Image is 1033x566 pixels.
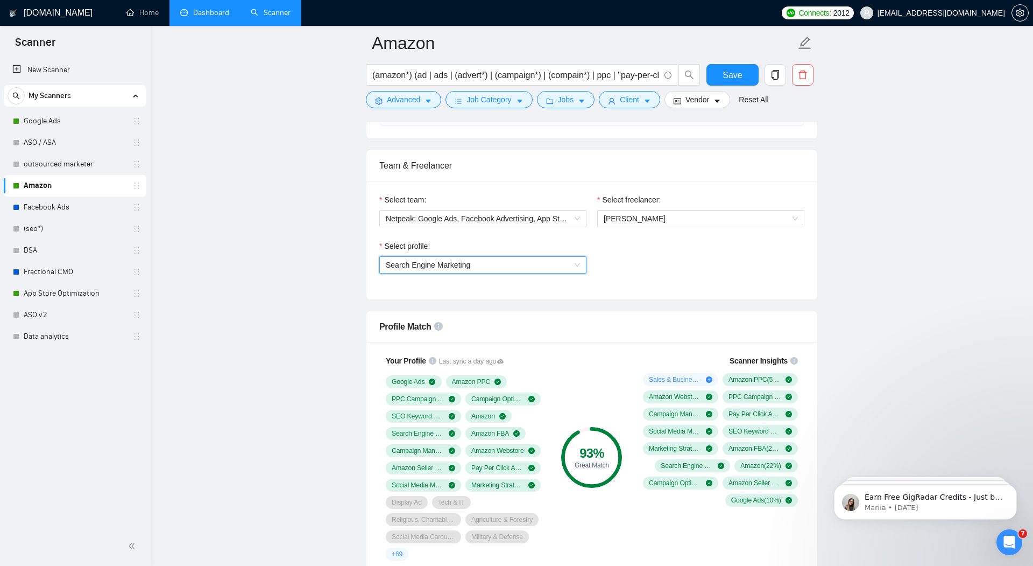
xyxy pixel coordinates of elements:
span: check-circle [718,463,724,469]
span: Amazon [471,412,495,421]
span: check-circle [706,428,712,435]
span: Campaign Optimization [471,395,524,403]
span: check-circle [786,463,792,469]
span: holder [132,203,141,212]
span: info-circle [429,357,436,365]
span: bars [455,97,462,105]
button: copy [765,64,786,86]
span: Profile Match [379,322,431,331]
a: ASO / ASA [24,132,126,153]
span: check-circle [513,430,520,437]
span: folder [546,97,554,105]
span: 7 [1018,529,1027,538]
button: settingAdvancedcaret-down [366,91,441,108]
a: (seo*) [24,218,126,240]
a: App Store Optimization [24,283,126,304]
span: check-circle [706,445,712,452]
span: check-circle [786,428,792,435]
span: check-circle [786,411,792,417]
span: Sales & Business Development ( 16 %) [649,375,702,384]
span: check-circle [528,465,535,471]
span: check-circle [449,396,455,402]
span: caret-down [578,97,585,105]
span: check-circle [786,497,792,504]
span: holder [132,289,141,298]
span: info-circle [664,72,671,79]
li: My Scanners [4,85,146,347]
span: holder [132,138,141,147]
span: Google Ads ( 10 %) [731,496,781,505]
span: info-circle [434,322,443,331]
span: PPC Campaign Setup & Management [392,395,444,403]
span: Marketing Strategy ( 28 %) [649,444,702,453]
span: check-circle [528,396,535,402]
span: Jobs [558,94,574,106]
div: Team & Freelancer [379,150,804,181]
button: setting [1011,4,1029,22]
span: 2012 [833,7,850,19]
span: user [863,9,871,17]
span: Amazon FBA [471,429,509,438]
span: check-circle [786,394,792,400]
span: edit [798,36,812,50]
span: Campaign Management ( 41 %) [649,410,702,418]
a: New Scanner [12,59,138,81]
span: Pay Per Click Advertising ( 39 %) [728,410,781,418]
span: Campaign Management [392,446,444,455]
span: holder [132,160,141,169]
span: check-circle [449,482,455,488]
a: ASO v.2 [24,304,126,326]
span: check-circle [528,482,535,488]
div: Great Match [561,462,622,469]
span: search [679,70,699,80]
span: SEO Keyword Research ( 31 %) [728,427,781,436]
span: PPC Campaign Setup & Management ( 46 %) [728,393,781,401]
input: Search Freelance Jobs... [372,68,660,82]
span: plus-circle [706,376,712,383]
span: idcard [674,97,681,105]
span: info-circle [790,357,798,365]
span: Amazon Seller Central [392,464,444,472]
a: Google Ads [24,110,126,132]
span: user [608,97,615,105]
span: Connects: [798,7,831,19]
span: Netpeak: Google Ads, Facebook Advertising, App Store Optimization, Amazon Seller Central, Search ... [386,211,580,227]
span: Amazon PPC ( 57 %) [728,375,781,384]
span: holder [132,225,141,233]
span: Display Ad [392,498,422,507]
span: Last sync a day ago [439,357,504,367]
span: Amazon Seller Central ( 15 %) [728,479,781,487]
span: holder [132,332,141,341]
span: My Scanners [29,85,71,107]
a: setting [1011,9,1029,17]
span: Save [723,68,742,82]
span: holder [132,181,141,190]
span: Amazon ( 22 %) [740,462,781,470]
span: holder [132,246,141,255]
span: Amazon Webstore ( 46 %) [649,393,702,401]
span: Amazon Webstore [471,446,524,455]
button: search [678,64,700,86]
a: Reset All [739,94,768,106]
span: Amazon FBA ( 23 %) [728,444,781,453]
span: Marketing Strategy [471,481,524,490]
a: Fractional CMO [24,261,126,283]
span: check-circle [449,465,455,471]
span: [PERSON_NAME] [604,214,666,223]
img: upwork-logo.png [787,9,795,17]
span: Client [620,94,639,106]
span: check-circle [528,448,535,454]
span: check-circle [494,379,501,385]
span: Campaign Optimization ( 20 %) [649,479,702,487]
span: double-left [128,541,139,551]
span: Tech & IT [438,498,465,507]
span: caret-down [516,97,523,105]
span: holder [132,268,141,276]
span: holder [132,311,141,319]
span: check-circle [786,376,792,383]
button: barsJob Categorycaret-down [445,91,532,108]
span: delete [793,70,813,80]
